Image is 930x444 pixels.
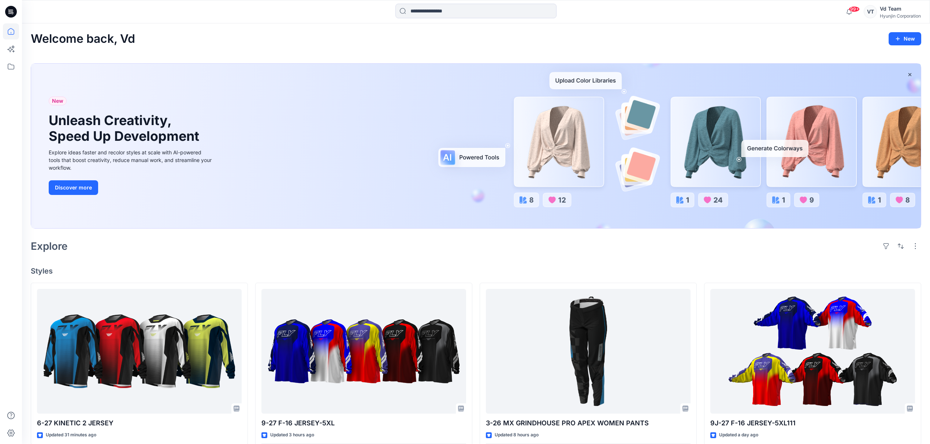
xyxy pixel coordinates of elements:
[261,289,466,414] a: 9-27 F-16 JERSEY-5XL
[486,418,691,428] p: 3-26 MX GRINDHOUSE PRO APEX WOMEN PANTS
[710,289,915,414] a: 9J-27 F-16 JERSEY-5XL111
[849,6,860,12] span: 99+
[49,113,202,144] h1: Unleash Creativity, Speed Up Development
[710,418,915,428] p: 9J-27 F-16 JERSEY-5XL111
[49,148,213,172] div: Explore ideas faster and recolor styles at scale with AI-powered tools that boost creativity, red...
[880,13,921,19] div: Hyunjin Corporation
[31,267,921,275] h4: Styles
[52,97,63,105] span: New
[270,431,314,439] p: Updated 3 hours ago
[880,4,921,13] div: Vd Team
[49,180,213,195] a: Discover more
[46,431,96,439] p: Updated 31 minutes ago
[889,32,921,45] button: New
[37,289,242,414] a: 6-27 KINETIC 2 JERSEY
[49,180,98,195] button: Discover more
[864,5,877,18] div: VT
[719,431,758,439] p: Updated a day ago
[261,418,466,428] p: 9-27 F-16 JERSEY-5XL
[37,418,242,428] p: 6-27 KINETIC 2 JERSEY
[31,240,68,252] h2: Explore
[31,32,135,46] h2: Welcome back, Vd
[486,289,691,414] a: 3-26 MX GRINDHOUSE PRO APEX WOMEN PANTS
[495,431,539,439] p: Updated 8 hours ago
